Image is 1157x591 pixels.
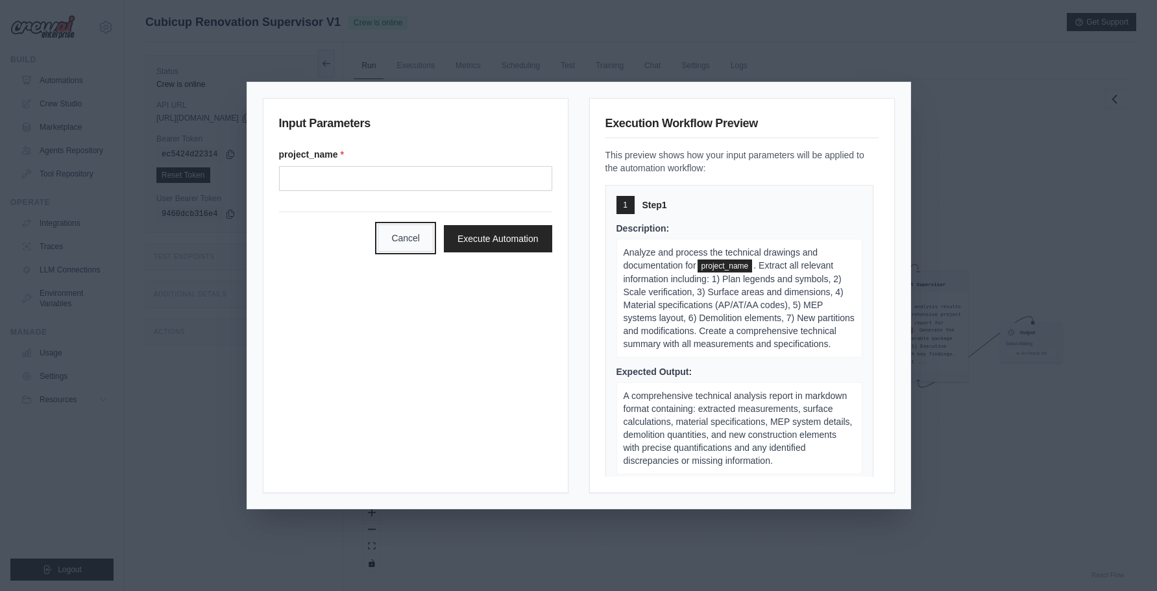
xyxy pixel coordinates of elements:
[624,247,818,271] span: Analyze and process the technical drawings and documentation for
[444,225,552,252] button: Execute Automation
[616,367,692,377] span: Expected Output:
[605,149,879,175] p: This preview shows how your input parameters will be applied to the automation workflow:
[623,200,627,210] span: 1
[378,224,433,252] button: Cancel
[616,223,670,234] span: Description:
[624,391,853,466] span: A comprehensive technical analysis report in markdown format containing: extracted measurements, ...
[605,114,879,138] h3: Execution Workflow Preview
[1092,529,1157,591] iframe: Chat Widget
[642,199,667,211] span: Step 1
[698,259,753,272] span: project_name
[279,114,552,138] h3: Input Parameters
[624,260,855,349] span: . Extract all relevant information including: 1) Plan legends and symbols, 2) Scale verification,...
[279,148,552,161] label: project_name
